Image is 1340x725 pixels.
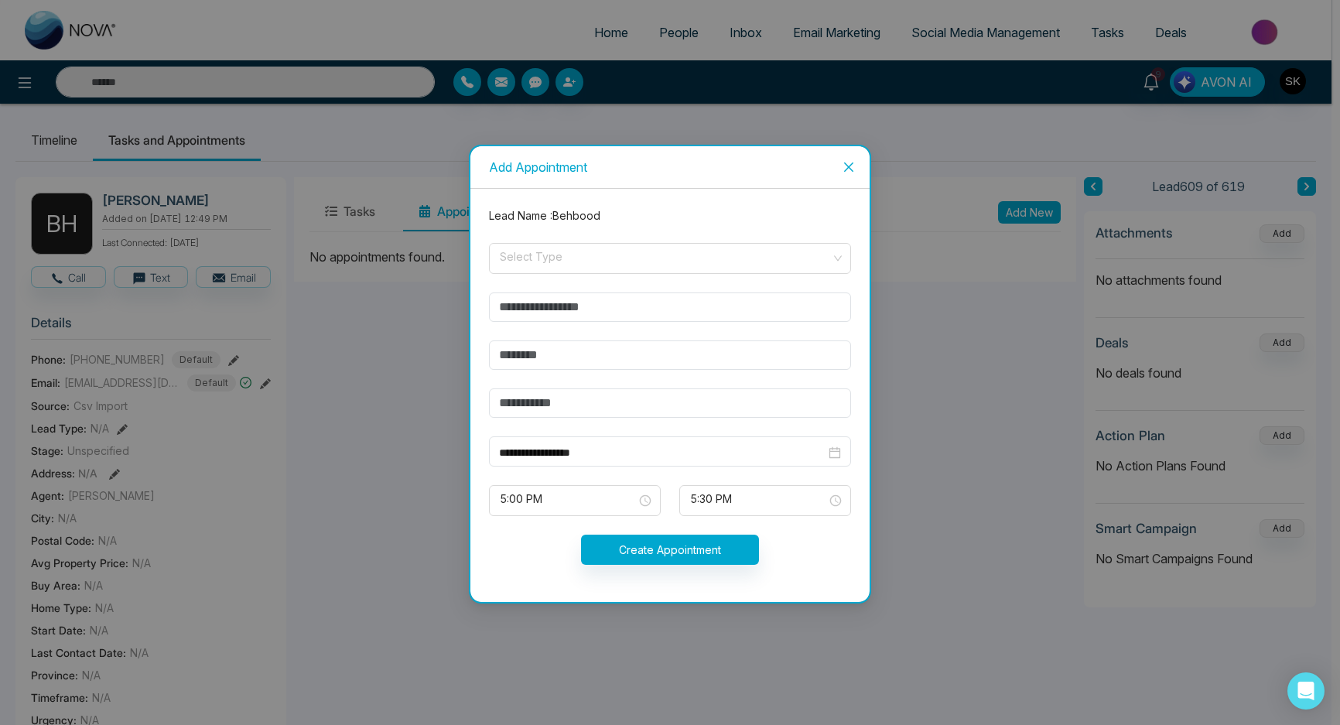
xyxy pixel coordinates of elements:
button: Create Appointment [581,535,759,565]
span: 5:00 PM [500,487,650,514]
span: 5:30 PM [690,487,840,514]
div: Open Intercom Messenger [1287,672,1325,710]
div: Lead Name : Behbood [480,207,860,224]
span: close [843,161,855,173]
button: Close [828,146,870,188]
div: Add Appointment [489,159,851,176]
